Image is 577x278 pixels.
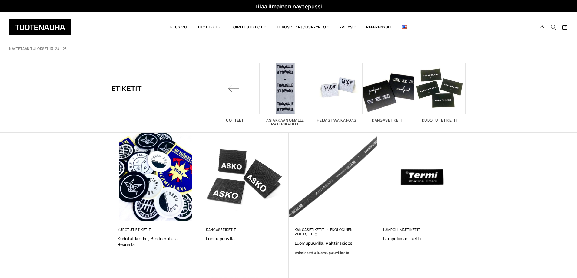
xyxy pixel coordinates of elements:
a: Ekologinen vaihtoehto [295,227,353,236]
a: Kudotut merkit, brodeeratulla reunalla [118,236,194,247]
h2: Heijastava kangas [311,119,363,122]
a: Visit product category Kudotut etiketit [414,63,466,122]
a: Kangasetiketit [295,227,325,232]
a: Visit product category Kangasetiketit [363,63,414,122]
a: Referenssit [361,17,397,38]
a: Tuotteet [208,63,260,122]
a: Tilaa ilmainen näytepussi [254,3,323,10]
a: Etusivu [165,17,192,38]
a: My Account [536,25,548,30]
a: Kudotut etiketit [118,227,151,232]
span: Tilaus / Tarjouspyyntö [271,17,334,38]
button: Search [548,25,559,30]
a: Kangasetiketit [206,227,236,232]
h2: Asiakkaan omalle materiaalille [260,119,311,126]
img: Tuotenauha Oy [9,19,71,35]
a: Lämpöliimaetiketit [383,227,420,232]
p: Näytetään tulokset 13–24 / 26 [9,47,67,51]
a: Luomupuuvilla, palttinasidos [295,240,371,246]
span: Tuotteet [192,17,226,38]
a: Luomupuuvilla [206,236,283,241]
a: Visit product category Heijastava kangas [311,63,363,122]
h1: Etiketit [111,63,142,114]
h2: Tuotteet [208,119,260,122]
img: English [402,25,407,29]
h2: Kudotut etiketit [414,119,466,122]
a: Visit product category Asiakkaan omalle materiaalille [260,63,311,126]
h2: Kangasetiketit [363,119,414,122]
a: Valmistettu luomupuuvillasta [295,250,371,256]
span: Valmistettu luomupuuvillasta [295,250,350,255]
a: Cart [562,24,568,31]
span: Yritys [334,17,361,38]
a: Lämpöliimaetiketti [383,236,460,241]
span: Toimitustiedot [226,17,271,38]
